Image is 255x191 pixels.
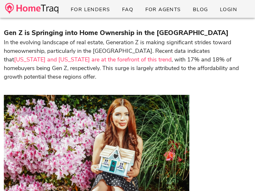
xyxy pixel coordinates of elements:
span: Login [220,6,237,13]
a: FAQ [117,4,139,15]
span: For Agents [145,6,181,13]
a: Blog [187,4,213,15]
a: For Lenders [65,4,115,15]
a: [US_STATE] and [US_STATE] are at the forefront of this trend [14,56,171,63]
span: For Lenders [70,6,110,13]
span: FAQ [122,6,134,13]
a: Login [215,4,242,15]
p: In the evolving landscape of real estate, Generation Z is making significant strides toward homeo... [4,38,251,90]
h3: Gen Z is Springing into Home Ownership in the [GEOGRAPHIC_DATA] [4,28,251,38]
img: desktop-logo.34a1112.png [5,3,58,14]
a: For Agents [140,4,186,15]
span: Blog [193,6,208,13]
